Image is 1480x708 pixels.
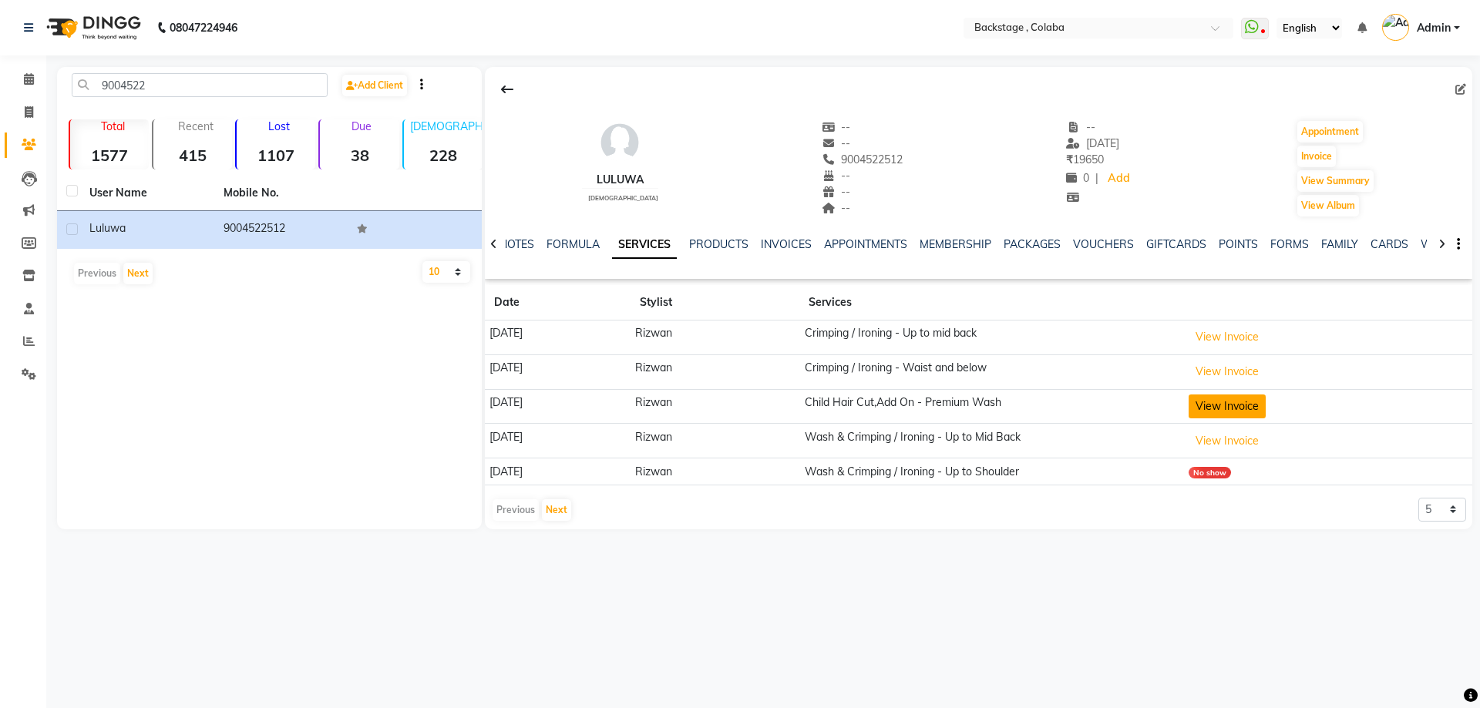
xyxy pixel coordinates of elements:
p: Total [76,119,149,133]
a: APPOINTMENTS [824,237,907,251]
td: [DATE] [485,389,631,424]
input: Search by Name/Mobile/Email/Code [72,73,328,97]
button: View Invoice [1189,360,1266,384]
a: POINTS [1219,237,1258,251]
p: Due [323,119,399,133]
td: Rizwan [631,354,799,389]
strong: 415 [153,146,232,165]
a: MEMBERSHIP [920,237,991,251]
span: | [1095,170,1098,186]
button: View Invoice [1189,394,1266,418]
button: Next [542,499,571,521]
a: PRODUCTS [689,237,748,251]
td: Child Hair Cut,Add On - Premium Wash [799,389,1183,424]
p: Recent [160,119,232,133]
td: Rizwan [631,424,799,458]
button: View Summary [1297,170,1374,192]
th: User Name [80,176,214,211]
span: [DATE] [1066,136,1119,150]
button: Appointment [1297,121,1363,143]
th: Mobile No. [214,176,348,211]
button: View Album [1297,195,1359,216]
td: Wash & Crimping / Ironing - Up to Shoulder [799,458,1183,485]
div: Luluwa [582,172,658,188]
span: 0 [1066,171,1089,185]
td: [DATE] [485,424,631,458]
td: [DATE] [485,320,631,355]
a: CARDS [1371,237,1408,251]
span: Admin [1417,20,1451,36]
a: FORMULA [547,237,600,251]
th: Services [799,285,1183,320]
td: [DATE] [485,354,631,389]
a: INVOICES [761,237,812,251]
td: Crimping / Ironing - Up to mid back [799,320,1183,355]
a: WALLET [1421,237,1465,251]
a: FORMS [1270,237,1309,251]
td: Wash & Crimping / Ironing - Up to Mid Back [799,424,1183,458]
button: Invoice [1297,146,1336,167]
td: 9004522512 [214,211,348,249]
a: PACKAGES [1004,237,1061,251]
td: Rizwan [631,389,799,424]
td: Crimping / Ironing - Waist and below [799,354,1183,389]
p: [DEMOGRAPHIC_DATA] [410,119,483,133]
div: Back to Client [491,75,523,104]
span: -- [822,185,851,199]
td: [DATE] [485,458,631,485]
b: 08047224946 [170,6,237,49]
p: Lost [243,119,315,133]
a: FAMILY [1321,237,1358,251]
a: GIFTCARDS [1146,237,1206,251]
button: View Invoice [1189,429,1266,453]
td: Rizwan [631,458,799,485]
strong: 38 [320,146,399,165]
td: Rizwan [631,320,799,355]
a: Add [1105,168,1132,190]
span: [DEMOGRAPHIC_DATA] [588,194,658,202]
img: Admin [1382,14,1409,41]
span: Luluwa [89,221,126,235]
span: -- [1066,120,1095,134]
strong: 1107 [237,146,315,165]
button: Next [123,263,153,284]
span: ₹ [1066,153,1073,166]
div: No show [1189,467,1231,478]
span: 19650 [1066,153,1104,166]
a: VOUCHERS [1073,237,1134,251]
a: SERVICES [612,231,677,259]
a: NOTES [499,237,534,251]
span: -- [822,169,851,183]
button: View Invoice [1189,325,1266,349]
img: logo [39,6,145,49]
th: Stylist [631,285,799,320]
a: Add Client [342,75,407,96]
img: avatar [597,119,643,166]
span: -- [822,136,851,150]
span: 9004522512 [822,153,903,166]
span: -- [822,201,851,215]
strong: 1577 [70,146,149,165]
span: -- [822,120,851,134]
strong: 228 [404,146,483,165]
th: Date [485,285,631,320]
